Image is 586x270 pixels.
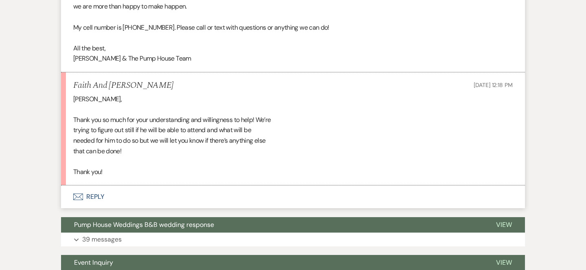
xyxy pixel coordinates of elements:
[61,185,525,208] button: Reply
[73,81,174,91] h5: Faith And [PERSON_NAME]
[73,94,513,177] div: [PERSON_NAME], Thank you so much for your understanding and willingness to help! We’re trying to ...
[73,53,513,64] p: [PERSON_NAME] & The Pump House Team
[82,234,122,245] p: 39 messages
[496,258,512,267] span: View
[474,81,513,89] span: [DATE] 12:18 PM
[61,233,525,246] button: 39 messages
[73,43,513,54] p: All the best,
[74,258,113,267] span: Event Inquiry
[496,220,512,229] span: View
[483,217,525,233] button: View
[74,220,214,229] span: Pump House Weddings B&B wedding response
[61,217,483,233] button: Pump House Weddings B&B wedding response
[73,22,513,33] p: My cell number is [PHONE_NUMBER]. Please call or text with questions or anything we can do!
